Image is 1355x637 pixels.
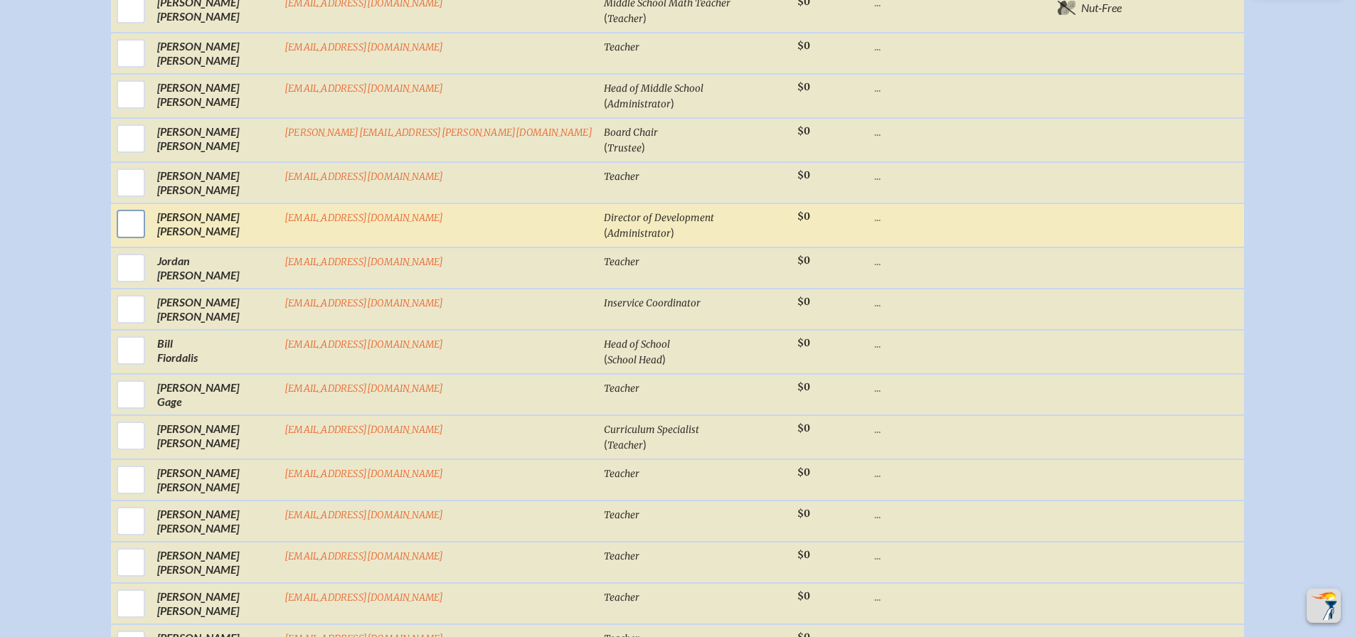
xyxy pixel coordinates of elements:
[874,336,977,350] p: ...
[604,352,607,365] span: (
[604,437,607,451] span: (
[642,140,645,154] span: )
[797,210,810,223] span: $0
[607,227,671,240] span: Administrator
[604,127,658,139] span: Board Chair
[285,509,444,521] a: [EMAIL_ADDRESS][DOMAIN_NAME]
[607,142,642,154] span: Trustee
[604,11,607,24] span: (
[604,509,639,521] span: Teacher
[152,33,279,74] td: [PERSON_NAME] [PERSON_NAME]
[604,96,607,109] span: (
[607,98,671,110] span: Administrator
[671,225,674,239] span: )
[607,439,643,451] span: Teacher
[604,550,639,562] span: Teacher
[643,11,647,24] span: )
[662,352,666,365] span: )
[604,225,607,239] span: (
[797,508,810,520] span: $0
[152,203,279,247] td: [PERSON_NAME] [PERSON_NAME]
[797,422,810,434] span: $0
[152,118,279,162] td: [PERSON_NAME] [PERSON_NAME]
[797,296,810,308] span: $0
[1307,589,1341,623] button: Scroll Top
[604,297,701,309] span: Inservice Coordinator
[643,437,647,451] span: )
[152,542,279,583] td: [PERSON_NAME] [PERSON_NAME]
[285,591,444,604] a: [EMAIL_ADDRESS][DOMAIN_NAME]
[152,330,279,374] td: Bill Fiordalis
[604,41,639,53] span: Teacher
[285,424,444,436] a: [EMAIL_ADDRESS][DOMAIN_NAME]
[285,256,444,268] a: [EMAIL_ADDRESS][DOMAIN_NAME]
[604,382,639,395] span: Teacher
[152,415,279,459] td: [PERSON_NAME] [PERSON_NAME]
[797,169,810,181] span: $0
[604,256,639,268] span: Teacher
[797,466,810,478] span: $0
[874,548,977,562] p: ...
[604,468,639,480] span: Teacher
[285,550,444,562] a: [EMAIL_ADDRESS][DOMAIN_NAME]
[607,354,662,366] span: School Head
[874,80,977,95] p: ...
[285,468,444,480] a: [EMAIL_ADDRESS][DOMAIN_NAME]
[152,500,279,542] td: [PERSON_NAME] [PERSON_NAME]
[604,140,607,154] span: (
[874,380,977,395] p: ...
[604,171,639,183] span: Teacher
[874,466,977,480] p: ...
[1081,1,1122,15] span: Nut-Free
[285,171,444,183] a: [EMAIL_ADDRESS][DOMAIN_NAME]
[797,337,810,349] span: $0
[604,212,714,224] span: Director of Development
[152,162,279,203] td: [PERSON_NAME] [PERSON_NAME]
[797,125,810,137] span: $0
[152,374,279,415] td: [PERSON_NAME] Gage
[797,81,810,93] span: $0
[152,74,279,118] td: [PERSON_NAME] [PERSON_NAME]
[607,13,643,25] span: Teacher
[152,247,279,289] td: Jordan [PERSON_NAME]
[285,212,444,224] a: [EMAIL_ADDRESS][DOMAIN_NAME]
[604,338,670,350] span: Head of School
[1309,591,1338,620] img: To the top
[874,124,977,139] p: ...
[604,424,699,436] span: Curriculum Specialist
[797,255,810,267] span: $0
[604,591,639,604] span: Teacher
[874,295,977,309] p: ...
[152,583,279,624] td: [PERSON_NAME] [PERSON_NAME]
[874,168,977,183] p: ...
[285,82,444,95] a: [EMAIL_ADDRESS][DOMAIN_NAME]
[285,41,444,53] a: [EMAIL_ADDRESS][DOMAIN_NAME]
[152,289,279,330] td: [PERSON_NAME] [PERSON_NAME]
[797,549,810,561] span: $0
[797,40,810,52] span: $0
[874,39,977,53] p: ...
[285,338,444,350] a: [EMAIL_ADDRESS][DOMAIN_NAME]
[604,82,703,95] span: Head of Middle School
[874,210,977,224] p: ...
[285,382,444,395] a: [EMAIL_ADDRESS][DOMAIN_NAME]
[874,507,977,521] p: ...
[285,127,593,139] a: [PERSON_NAME][EMAIL_ADDRESS][PERSON_NAME][DOMAIN_NAME]
[797,590,810,602] span: $0
[874,254,977,268] p: ...
[285,297,444,309] a: [EMAIL_ADDRESS][DOMAIN_NAME]
[874,589,977,604] p: ...
[671,96,674,109] span: )
[152,459,279,500] td: [PERSON_NAME] [PERSON_NAME]
[874,422,977,436] p: ...
[797,381,810,393] span: $0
